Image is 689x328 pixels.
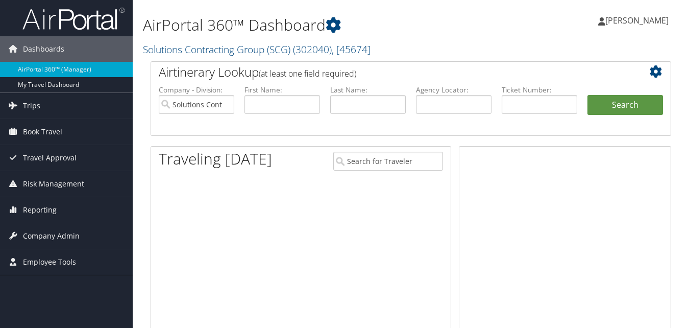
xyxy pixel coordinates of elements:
span: Book Travel [23,119,62,145]
span: (at least one field required) [259,68,356,79]
h1: Traveling [DATE] [159,148,272,170]
a: [PERSON_NAME] [598,5,679,36]
span: ( 302040 ) [293,42,332,56]
span: Reporting [23,197,57,223]
label: First Name: [244,85,320,95]
span: Employee Tools [23,249,76,275]
input: Search for Traveler [333,152,442,171]
label: Agency Locator: [416,85,491,95]
span: [PERSON_NAME] [605,15,669,26]
label: Ticket Number: [502,85,577,95]
span: Dashboards [23,36,64,62]
span: Travel Approval [23,145,77,171]
h1: AirPortal 360™ Dashboard [143,14,500,36]
a: Solutions Contracting Group (SCG) [143,42,371,56]
label: Last Name: [330,85,406,95]
img: airportal-logo.png [22,7,125,31]
span: Risk Management [23,171,84,197]
h2: Airtinerary Lookup [159,63,620,81]
span: Trips [23,93,40,119]
button: Search [587,95,663,115]
span: Company Admin [23,223,80,249]
label: Company - Division: [159,85,234,95]
span: , [ 45674 ] [332,42,371,56]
